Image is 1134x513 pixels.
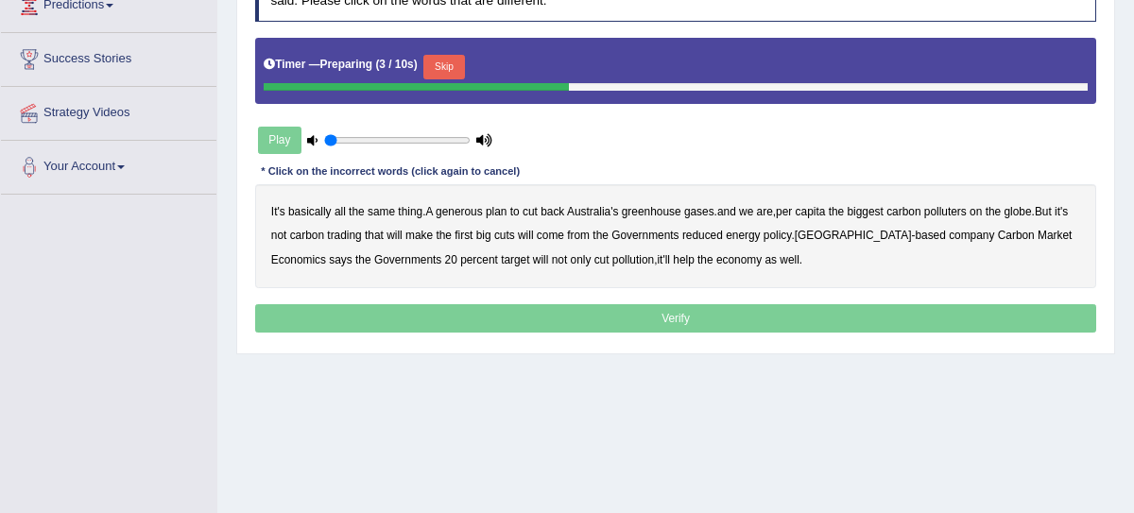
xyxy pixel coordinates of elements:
[436,229,452,242] b: the
[329,253,352,266] b: says
[657,253,670,266] b: it'll
[776,205,792,218] b: per
[1,33,216,80] a: Success Stories
[567,229,590,242] b: from
[552,253,568,266] b: not
[379,58,413,71] b: 3 / 10s
[445,253,457,266] b: 20
[523,205,538,218] b: cut
[349,205,365,218] b: the
[739,205,753,218] b: we
[757,205,773,218] b: are
[368,205,395,218] b: same
[414,58,418,71] b: )
[1,87,216,134] a: Strategy Videos
[533,253,549,266] b: will
[795,229,912,242] b: [GEOGRAPHIC_DATA]
[847,205,883,218] b: biggest
[455,229,472,242] b: first
[335,205,346,218] b: all
[682,229,723,242] b: reduced
[486,205,507,218] b: plan
[288,205,332,218] b: basically
[673,253,694,266] b: help
[374,253,441,266] b: Governments
[949,229,994,242] b: company
[271,253,326,266] b: Economics
[510,205,520,218] b: to
[829,205,845,218] b: the
[271,205,285,218] b: It's
[436,205,483,218] b: generous
[255,164,526,180] div: * Click on the incorrect words (click again to cancel)
[271,229,287,242] b: not
[612,253,654,266] b: pollution
[375,58,379,71] b: (
[1038,229,1072,242] b: Market
[571,253,592,266] b: only
[684,205,714,218] b: gases
[327,229,361,242] b: trading
[998,229,1035,242] b: Carbon
[423,55,464,79] button: Skip
[541,205,564,218] b: back
[567,205,618,218] b: Australia's
[717,205,736,218] b: and
[765,253,777,266] b: as
[780,253,799,266] b: well
[320,58,373,71] b: Preparing
[594,253,610,266] b: cut
[398,205,422,218] b: thing
[494,229,515,242] b: cuts
[290,229,324,242] b: carbon
[501,253,529,266] b: target
[1055,205,1068,218] b: it's
[365,229,384,242] b: that
[764,229,792,242] b: policy
[405,229,433,242] b: make
[387,229,403,242] b: will
[355,253,371,266] b: the
[425,205,432,218] b: A
[476,229,491,242] b: big
[593,229,609,242] b: the
[1035,205,1052,218] b: But
[622,205,681,218] b: greenhouse
[796,205,826,218] b: capita
[886,205,920,218] b: carbon
[255,184,1097,289] div: . . , . . - , .
[915,229,945,242] b: based
[537,229,564,242] b: come
[1004,205,1031,218] b: globe
[986,205,1002,218] b: the
[697,253,713,266] b: the
[264,59,418,71] h5: Timer —
[716,253,762,266] b: economy
[970,205,982,218] b: on
[1,141,216,188] a: Your Account
[518,229,534,242] b: will
[726,229,760,242] b: energy
[924,205,967,218] b: polluters
[611,229,679,242] b: Governments
[460,253,498,266] b: percent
